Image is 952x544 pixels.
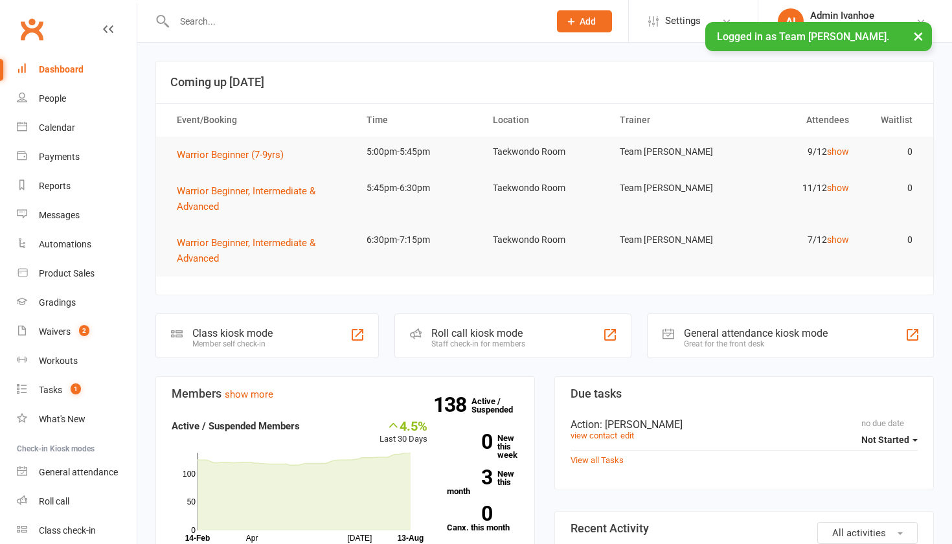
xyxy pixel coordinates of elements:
td: 0 [861,225,924,255]
div: Calendar [39,122,75,133]
td: Team [PERSON_NAME] [608,225,734,255]
a: View all Tasks [571,455,624,465]
span: : [PERSON_NAME] [600,418,683,431]
h3: Recent Activity [571,522,918,535]
span: Settings [665,6,701,36]
h3: Due tasks [571,387,918,400]
a: Messages [17,201,137,230]
button: Add [557,10,612,32]
h3: Coming up [DATE] [170,76,919,89]
div: Automations [39,239,91,249]
strong: Active / Suspended Members [172,420,300,432]
button: Warrior Beginner, Intermediate & Advanced [177,183,343,214]
span: Add [580,16,596,27]
td: 5:00pm-5:45pm [355,137,481,167]
h3: Members [172,387,519,400]
a: Tasks 1 [17,376,137,405]
span: All activities [832,527,886,539]
a: show [827,234,849,245]
span: Warrior Beginner (7-9yrs) [177,149,284,161]
div: Workouts [39,356,78,366]
div: Tasks [39,385,62,395]
div: Action [571,418,918,431]
div: Reports [39,181,71,191]
a: Waivers 2 [17,317,137,346]
a: 0New this week [447,434,519,459]
input: Search... [170,12,540,30]
td: 9/12 [734,137,861,167]
td: Team [PERSON_NAME] [608,173,734,203]
a: view contact [571,431,617,440]
span: Not Started [861,435,909,445]
strong: 0 [447,432,492,451]
div: Waivers [39,326,71,337]
a: Calendar [17,113,137,142]
div: General attendance [39,467,118,477]
div: General attendance kiosk mode [684,327,828,339]
div: 4.5% [380,418,427,433]
span: 1 [71,383,81,394]
button: × [907,22,930,50]
a: edit [620,431,634,440]
a: Reports [17,172,137,201]
a: People [17,84,137,113]
div: AI [778,8,804,34]
div: Great for the front desk [684,339,828,348]
div: Admin Ivanhoe [810,10,903,21]
a: show [827,183,849,193]
a: Automations [17,230,137,259]
a: Payments [17,142,137,172]
td: 0 [861,137,924,167]
div: Last 30 Days [380,418,427,446]
td: Taekwondo Room [481,173,607,203]
div: Payments [39,152,80,162]
a: 138Active / Suspended [471,387,528,424]
div: Team [PERSON_NAME] [810,21,903,33]
a: show more [225,389,273,400]
span: Logged in as Team [PERSON_NAME]. [717,30,889,43]
td: 5:45pm-6:30pm [355,173,481,203]
a: Clubworx [16,13,48,45]
th: Waitlist [861,104,924,137]
div: People [39,93,66,104]
th: Event/Booking [165,104,355,137]
button: All activities [817,522,918,544]
div: Gradings [39,297,76,308]
td: Team [PERSON_NAME] [608,137,734,167]
span: 2 [79,325,89,336]
td: 11/12 [734,173,861,203]
a: General attendance kiosk mode [17,458,137,487]
strong: 3 [447,468,492,487]
span: Warrior Beginner, Intermediate & Advanced [177,185,315,212]
a: Roll call [17,487,137,516]
td: 6:30pm-7:15pm [355,225,481,255]
a: show [827,146,849,157]
div: Dashboard [39,64,84,74]
div: Staff check-in for members [431,339,525,348]
th: Time [355,104,481,137]
a: Dashboard [17,55,137,84]
th: Trainer [608,104,734,137]
div: Class kiosk mode [192,327,273,339]
div: Product Sales [39,268,95,278]
a: Product Sales [17,259,137,288]
td: 7/12 [734,225,861,255]
div: What's New [39,414,85,424]
div: Class check-in [39,525,96,536]
span: Warrior Beginner, Intermediate & Advanced [177,237,315,264]
a: 3New this month [447,470,519,495]
td: 0 [861,173,924,203]
td: Taekwondo Room [481,225,607,255]
strong: 138 [433,395,471,414]
a: Workouts [17,346,137,376]
button: Not Started [861,428,918,451]
button: Warrior Beginner, Intermediate & Advanced [177,235,343,266]
td: Taekwondo Room [481,137,607,167]
button: Warrior Beginner (7-9yrs) [177,147,293,163]
th: Attendees [734,104,861,137]
div: Roll call [39,496,69,506]
th: Location [481,104,607,137]
div: Messages [39,210,80,220]
div: Roll call kiosk mode [431,327,525,339]
a: 0Canx. this month [447,506,519,532]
